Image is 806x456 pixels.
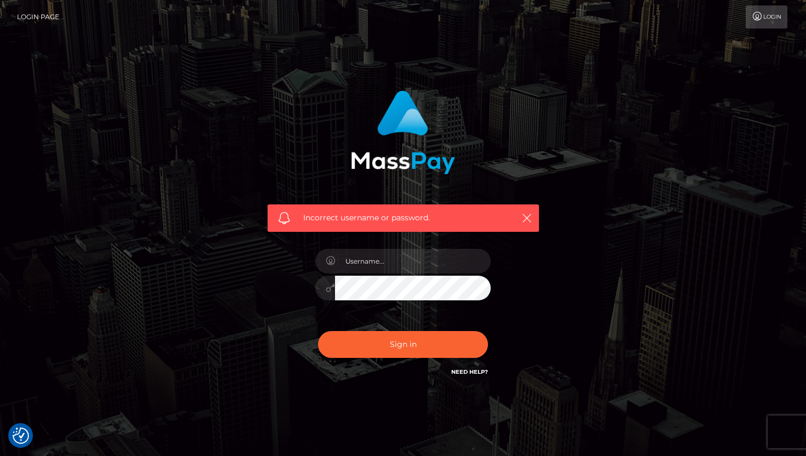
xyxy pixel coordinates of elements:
[746,5,787,29] a: Login
[303,212,503,224] span: Incorrect username or password.
[318,331,488,358] button: Sign in
[351,90,455,174] img: MassPay Login
[13,428,29,444] button: Consent Preferences
[451,368,488,375] a: Need Help?
[13,428,29,444] img: Revisit consent button
[335,249,491,273] input: Username...
[17,5,59,29] a: Login Page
